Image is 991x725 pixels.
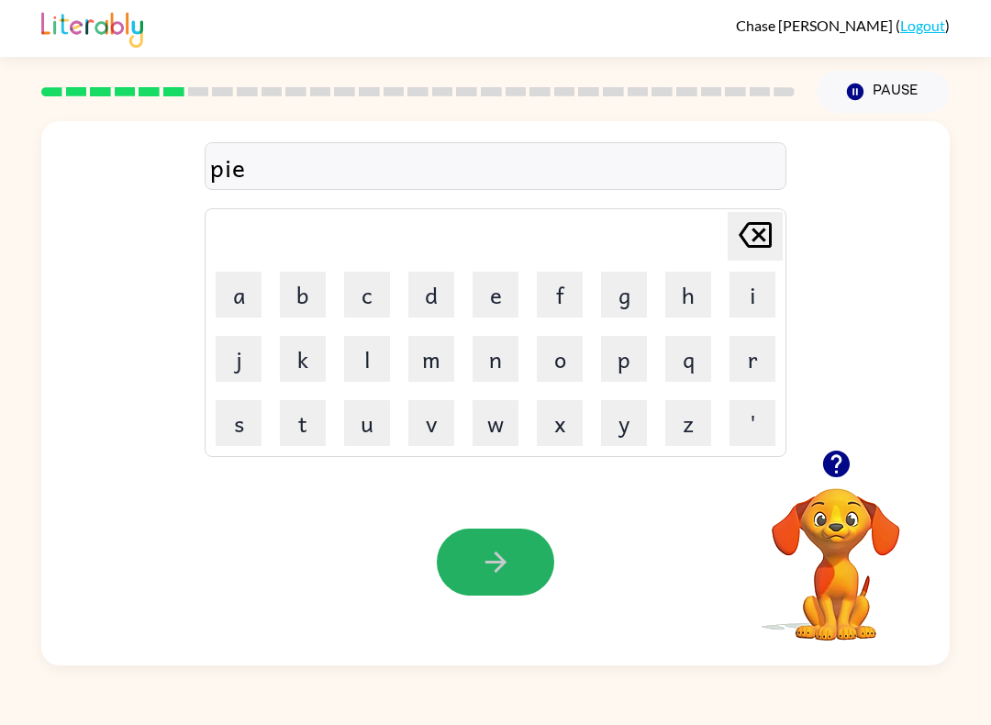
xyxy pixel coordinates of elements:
[344,272,390,318] button: c
[601,336,647,382] button: p
[736,17,896,34] span: Chase [PERSON_NAME]
[280,336,326,382] button: k
[473,400,518,446] button: w
[729,400,775,446] button: '
[729,272,775,318] button: i
[280,272,326,318] button: b
[601,400,647,446] button: y
[736,17,950,34] div: ( )
[41,7,143,48] img: Literably
[473,336,518,382] button: n
[537,272,583,318] button: f
[408,400,454,446] button: v
[408,272,454,318] button: d
[537,400,583,446] button: x
[216,336,262,382] button: j
[817,71,950,113] button: Pause
[729,336,775,382] button: r
[665,336,711,382] button: q
[601,272,647,318] button: g
[344,336,390,382] button: l
[408,336,454,382] button: m
[210,148,781,186] div: pie
[665,400,711,446] button: z
[216,272,262,318] button: a
[537,336,583,382] button: o
[665,272,711,318] button: h
[473,272,518,318] button: e
[344,400,390,446] button: u
[744,460,928,643] video: Your browser must support playing .mp4 files to use Literably. Please try using another browser.
[280,400,326,446] button: t
[216,400,262,446] button: s
[900,17,945,34] a: Logout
